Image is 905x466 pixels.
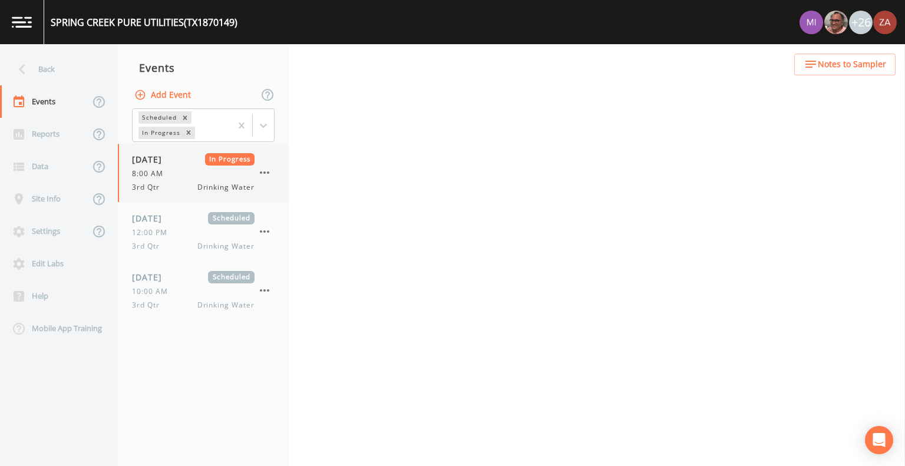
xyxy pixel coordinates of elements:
span: 12:00 PM [132,227,174,238]
img: ce2de1a43693809d2723ae48c4cbbdb0 [873,11,897,34]
div: Open Intercom Messenger [865,426,893,454]
button: Add Event [132,84,196,106]
span: 3rd Qtr [132,241,167,252]
span: 3rd Qtr [132,300,167,310]
div: SPRING CREEK PURE UTILITIES (TX1870149) [51,15,237,29]
div: Remove Scheduled [179,111,191,124]
div: Remove In Progress [182,127,195,139]
div: In Progress [138,127,182,139]
div: Scheduled [138,111,179,124]
div: +26 [849,11,873,34]
span: [DATE] [132,153,170,166]
img: a1ea4ff7c53760f38bef77ef7c6649bf [800,11,823,34]
span: Drinking Water [197,300,255,310]
span: [DATE] [132,212,170,224]
img: logo [12,16,32,28]
span: Scheduled [208,212,255,224]
span: 10:00 AM [132,286,175,297]
img: e2d790fa78825a4bb76dcb6ab311d44c [824,11,848,34]
div: Events [118,53,289,82]
span: 8:00 AM [132,168,170,179]
span: Drinking Water [197,182,255,193]
span: [DATE] [132,271,170,283]
div: Mike Franklin [824,11,848,34]
a: [DATE]In Progress8:00 AM3rd QtrDrinking Water [118,144,289,203]
a: [DATE]Scheduled10:00 AM3rd QtrDrinking Water [118,262,289,320]
span: Notes to Sampler [818,57,886,72]
button: Notes to Sampler [794,54,896,75]
span: In Progress [205,153,255,166]
span: Drinking Water [197,241,255,252]
span: 3rd Qtr [132,182,167,193]
a: [DATE]Scheduled12:00 PM3rd QtrDrinking Water [118,203,289,262]
div: Miriaha Caddie [799,11,824,34]
span: Scheduled [208,271,255,283]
